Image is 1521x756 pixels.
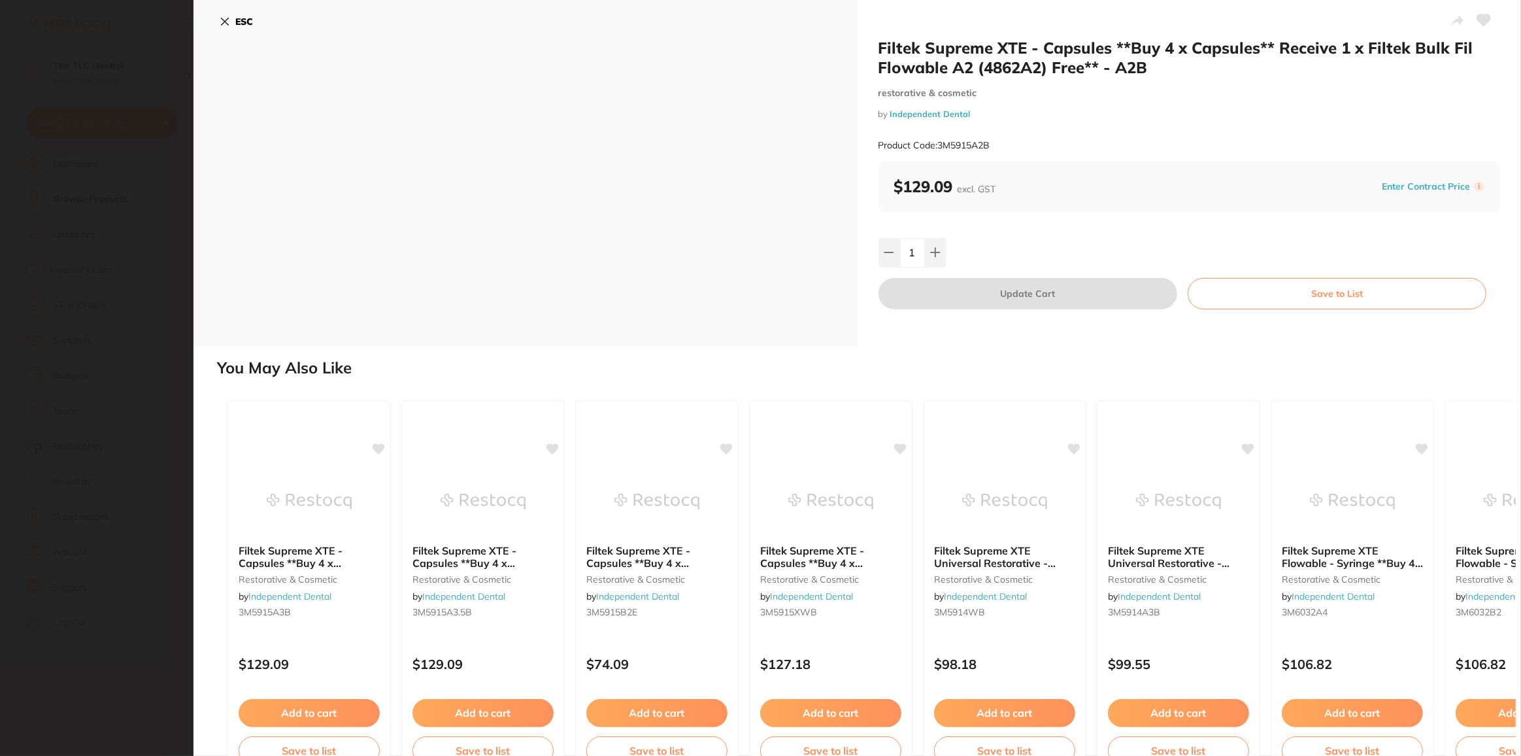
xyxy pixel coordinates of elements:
span: by [760,591,853,602]
img: Filtek Supreme XTE Universal Restorative - Syringe **Buy 4 x Syringes **Receive 1 x Filtek Bulk F... [1136,469,1221,534]
img: Filtek Supreme XTE Flowable - Syringe **Buy 4 Bulk Fil Flowable Syringes **Receive 1 x Filtek Bul... [1310,469,1395,534]
p: $98.18 [934,657,1075,672]
small: 3M5915A3.5B [412,607,554,617]
a: Independent Dental [770,591,853,602]
button: Add to cart [586,699,727,727]
small: 3M5915B2E [586,607,727,617]
small: restorative & cosmetic [760,574,901,585]
a: Independent Dental [944,591,1027,602]
p: $74.09 [586,657,727,672]
small: restorative & cosmetic [934,574,1075,585]
small: restorative & cosmetic [412,574,554,585]
b: Filtek Supreme XTE Flowable - Syringe **Buy 4 Bulk Fil Flowable Syringes **Receive 1 x Filtek Bul... [1282,545,1423,569]
span: by [934,591,1027,602]
small: 3M5915A3B [239,607,380,617]
span: by [1108,591,1201,602]
button: Add to cart [412,699,554,727]
small: restorative & cosmetic [1108,574,1249,585]
small: restorative & cosmetic [1282,574,1423,585]
small: 3M5915XWB [760,607,901,617]
img: Filtek Supreme XTE Universal Restorative - Syringe **Buy 4 x Syringes **Receive 1 x Filtek Bulk F... [962,469,1047,534]
img: Filtek Supreme XTE - Capsules **Buy 4 x Capsules** Receive 1 x Filtek Bulk Fil Flowable A2 (4862A... [788,469,873,534]
a: Independent Dental [1118,591,1201,602]
small: 3M5914WB [934,607,1075,617]
a: Independent Dental [248,591,331,602]
a: Independent Dental [422,591,505,602]
button: ESC [220,10,253,33]
small: Product Code: 3M5915A2B [878,140,990,151]
img: Filtek Supreme XTE - Capsules **Buy 4 x Capsules** Receive 1 x Filtek Bulk Fil Flowable A2 (4862A... [614,469,699,534]
b: Filtek Supreme XTE - Capsules **Buy 4 x Capsules** Receive 1 x Filtek Bulk Fil Flowable A2 (4862A... [586,545,727,569]
b: Filtek Supreme XTE Universal Restorative - Syringe **Buy 4 x Syringes **Receive 1 x Filtek Bulk F... [934,545,1075,569]
button: Add to cart [934,699,1075,727]
img: Filtek Supreme XTE - Capsules **Buy 4 x Capsules** Receive 1 x Filtek Bulk Fil Flowable A2 (4862A... [267,469,352,534]
button: Update Cart [878,278,1177,309]
small: restorative & cosmetic [878,88,1501,99]
span: by [239,591,331,602]
b: Filtek Supreme XTE - Capsules **Buy 4 x Capsules** Receive 1 x Filtek Bulk Fil Flowable A2 (4862A... [239,545,380,569]
b: Filtek Supreme XTE - Capsules **Buy 4 x Capsules** Receive 1 x Filtek Bulk Fil Flowable A2 (4862A... [760,545,901,569]
span: by [412,591,505,602]
small: by [878,109,1501,119]
h2: Filtek Supreme XTE - Capsules **Buy 4 x Capsules** Receive 1 x Filtek Bulk Fil Flowable A2 (4862A... [878,38,1501,77]
span: by [1282,591,1375,602]
small: restorative & cosmetic [239,574,380,585]
button: Add to cart [239,699,380,727]
button: Add to cart [760,699,901,727]
b: $129.09 [894,177,996,196]
a: Independent Dental [596,591,679,602]
p: $106.82 [1282,657,1423,672]
img: Filtek Supreme XTE - Capsules **Buy 4 x Capsules** Receive 1 x Filtek Bulk Fil Flowable A2 (4862A... [441,469,526,534]
span: excl. GST [958,183,996,195]
small: restorative & cosmetic [586,574,727,585]
h2: You May Also Like [217,359,1516,377]
p: $99.55 [1108,657,1249,672]
button: Add to cart [1108,699,1249,727]
b: ESC [235,16,253,27]
b: Filtek Supreme XTE - Capsules **Buy 4 x Capsules** Receive 1 x Filtek Bulk Fil Flowable A2 (4862A... [412,545,554,569]
a: Independent Dental [1292,591,1375,602]
button: Enter Contract Price [1378,180,1474,193]
small: 3M5914A3B [1108,607,1249,617]
a: Independent Dental [890,109,971,119]
p: $129.09 [239,657,380,672]
span: by [586,591,679,602]
p: $127.18 [760,657,901,672]
button: Add to cart [1282,699,1423,727]
b: Filtek Supreme XTE Universal Restorative - Syringe **Buy 4 x Syringes **Receive 1 x Filtek Bulk F... [1108,545,1249,569]
small: 3M6032A4 [1282,607,1423,617]
label: i [1474,181,1484,192]
button: Save to List [1188,278,1486,309]
p: $129.09 [412,657,554,672]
